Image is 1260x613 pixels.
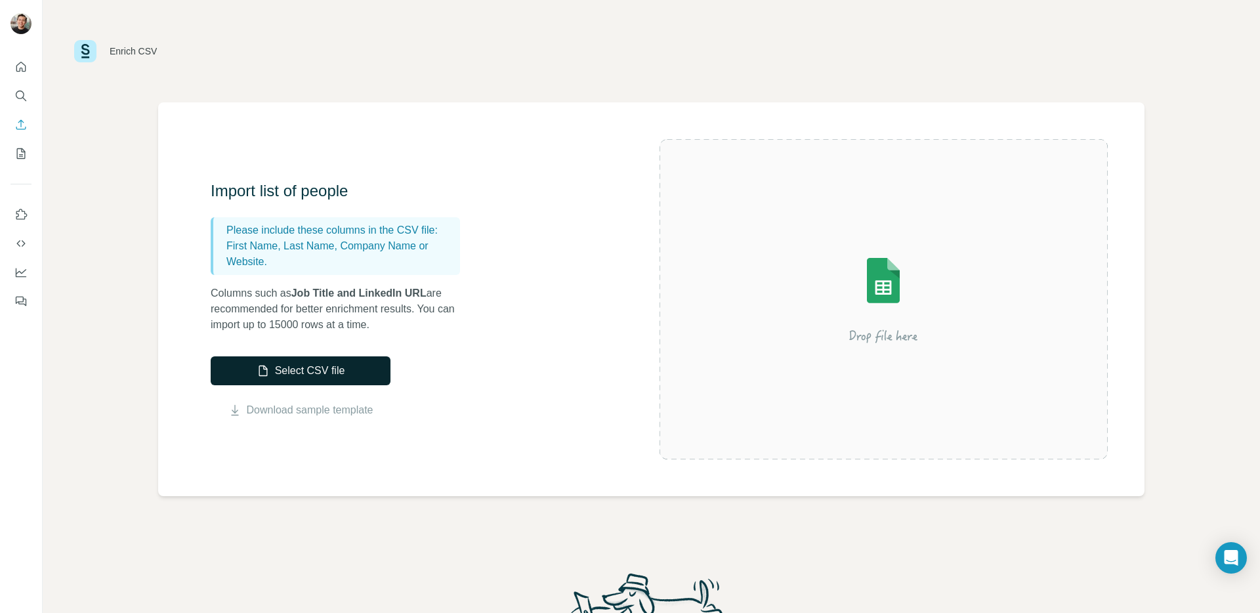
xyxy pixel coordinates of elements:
button: Use Surfe on LinkedIn [10,203,31,226]
h3: Import list of people [211,180,473,201]
img: Avatar [10,13,31,34]
p: Please include these columns in the CSV file: [226,222,455,238]
p: Columns such as are recommended for better enrichment results. You can import up to 15000 rows at... [211,285,473,333]
button: Search [10,84,31,108]
button: Download sample template [211,402,390,418]
button: Feedback [10,289,31,313]
button: Quick start [10,55,31,79]
button: Select CSV file [211,356,390,385]
img: Surfe Illustration - Drop file here or select below [765,221,1001,378]
button: Use Surfe API [10,232,31,255]
button: My lists [10,142,31,165]
button: Dashboard [10,261,31,284]
span: Job Title and LinkedIn URL [291,287,427,299]
p: First Name, Last Name, Company Name or Website. [226,238,455,270]
div: Enrich CSV [110,45,157,58]
img: Surfe Logo [74,40,96,62]
a: Download sample template [247,402,373,418]
button: Enrich CSV [10,113,31,137]
div: Open Intercom Messenger [1215,542,1247,574]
